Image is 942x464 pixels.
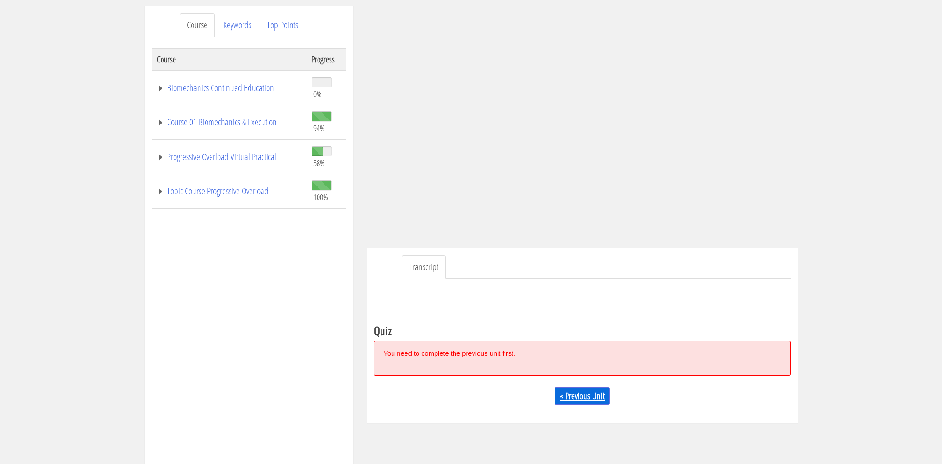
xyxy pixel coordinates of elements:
[402,255,446,279] a: Transcript
[313,192,328,202] span: 100%
[157,118,302,127] a: Course 01 Biomechanics & Execution
[260,13,306,37] a: Top Points
[152,48,307,70] th: Course
[374,341,791,376] div: You need to complete the previous unit first.
[180,13,215,37] a: Course
[374,324,791,336] h3: Quiz
[555,387,610,405] a: « Previous Unit
[313,89,322,99] span: 0%
[157,83,302,93] a: Biomechanics Continued Education
[157,186,302,196] a: Topic Course Progressive Overload
[157,152,302,161] a: Progressive Overload Virtual Practical
[307,48,346,70] th: Progress
[313,123,325,133] span: 94%
[313,158,325,168] span: 58%
[216,13,259,37] a: Keywords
